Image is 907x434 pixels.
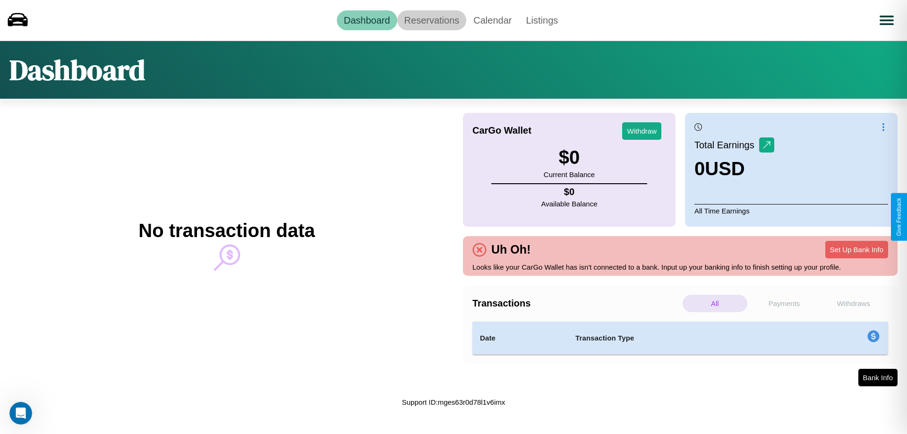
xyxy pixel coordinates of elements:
h4: CarGo Wallet [472,125,531,136]
iframe: Intercom live chat [9,402,32,425]
h3: $ 0 [544,147,595,168]
p: Payments [752,295,817,312]
h4: Transactions [472,298,680,309]
table: simple table [472,322,888,355]
p: Looks like your CarGo Wallet has isn't connected to a bank. Input up your banking info to finish ... [472,261,888,273]
h2: No transaction data [138,220,315,241]
h4: Uh Oh! [487,243,535,256]
p: Current Balance [544,168,595,181]
h4: Transaction Type [575,332,790,344]
a: Dashboard [337,10,397,30]
p: Withdraws [821,295,886,312]
button: Set Up Bank Info [825,241,888,258]
h3: 0 USD [694,158,774,179]
a: Calendar [466,10,519,30]
button: Open menu [873,7,900,34]
p: Available Balance [541,197,598,210]
h1: Dashboard [9,51,145,89]
h4: $ 0 [541,187,598,197]
div: Give Feedback [896,198,902,236]
a: Reservations [397,10,467,30]
p: All Time Earnings [694,204,888,217]
button: Withdraw [622,122,661,140]
h4: Date [480,332,560,344]
p: Total Earnings [694,136,759,153]
p: All [683,295,747,312]
p: Support ID: mges63r0d78l1v6imx [402,396,505,408]
a: Listings [519,10,565,30]
button: Bank Info [858,369,898,386]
